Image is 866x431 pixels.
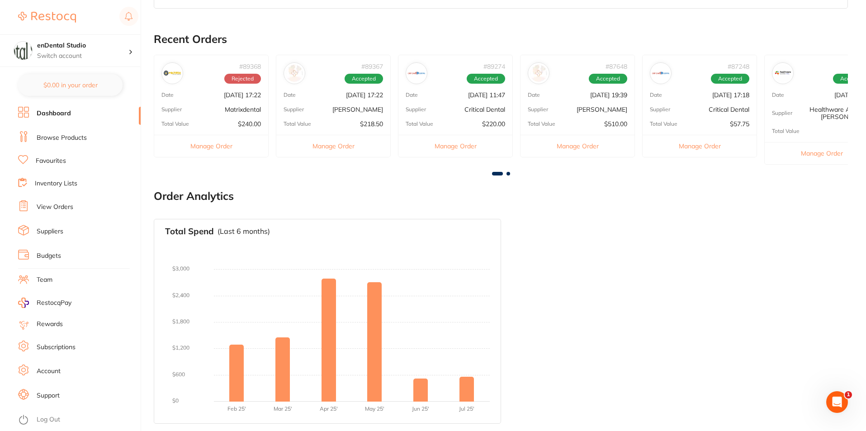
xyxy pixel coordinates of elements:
[284,92,296,98] p: Date
[345,74,383,84] span: Accepted
[774,65,791,82] img: Healthware Australia Ridley
[37,41,128,50] h4: enDental Studio
[37,320,63,329] a: Rewards
[286,65,303,82] img: Adam Dental
[361,63,383,70] p: # 89367
[18,12,76,23] img: Restocq Logo
[528,121,555,127] p: Total Value
[18,298,29,308] img: RestocqPay
[730,120,749,128] p: $57.75
[37,203,73,212] a: View Orders
[18,74,123,96] button: $0.00 in your order
[276,135,390,157] button: Manage Order
[161,121,189,127] p: Total Value
[37,52,128,61] p: Switch account
[406,106,426,113] p: Supplier
[406,121,433,127] p: Total Value
[728,63,749,70] p: # 87248
[530,65,547,82] img: Henry Schein Halas
[18,298,71,308] a: RestocqPay
[406,92,418,98] p: Date
[711,74,749,84] span: Accepted
[224,91,261,99] p: [DATE] 17:22
[37,391,60,400] a: Support
[826,391,848,413] iframe: Intercom live chat
[482,120,505,128] p: $220.00
[18,7,76,28] a: Restocq Logo
[239,63,261,70] p: # 89368
[772,92,784,98] p: Date
[650,121,677,127] p: Total Value
[37,343,76,352] a: Subscriptions
[165,227,214,237] h3: Total Spend
[218,227,270,235] p: (Last 6 months)
[346,91,383,99] p: [DATE] 17:22
[154,33,848,46] h2: Recent Orders
[225,106,261,113] p: Matrixdental
[154,190,848,203] h2: Order Analytics
[284,121,311,127] p: Total Value
[37,251,61,260] a: Budgets
[468,91,505,99] p: [DATE] 11:47
[590,91,627,99] p: [DATE] 19:39
[332,106,383,113] p: [PERSON_NAME]
[224,74,261,84] span: Rejected
[398,135,512,157] button: Manage Order
[483,63,505,70] p: # 89274
[37,227,63,236] a: Suppliers
[37,367,61,376] a: Account
[709,106,749,113] p: Critical Dental
[589,74,627,84] span: Accepted
[36,156,66,166] a: Favourites
[18,413,138,427] button: Log Out
[37,109,71,118] a: Dashboard
[238,120,261,128] p: $240.00
[772,128,800,134] p: Total Value
[521,135,634,157] button: Manage Order
[161,92,174,98] p: Date
[360,120,383,128] p: $218.50
[464,106,505,113] p: Critical Dental
[164,65,181,82] img: Matrixdental
[652,65,669,82] img: Critical Dental
[35,179,77,188] a: Inventory Lists
[606,63,627,70] p: # 87648
[528,92,540,98] p: Date
[604,120,627,128] p: $510.00
[650,106,670,113] p: Supplier
[408,65,425,82] img: Critical Dental
[37,415,60,424] a: Log Out
[37,298,71,308] span: RestocqPay
[284,106,304,113] p: Supplier
[650,92,662,98] p: Date
[577,106,627,113] p: [PERSON_NAME]
[37,275,52,284] a: Team
[467,74,505,84] span: Accepted
[37,133,87,142] a: Browse Products
[161,106,182,113] p: Supplier
[14,42,32,60] img: enDental Studio
[845,391,852,398] span: 1
[154,135,268,157] button: Manage Order
[772,110,792,116] p: Supplier
[643,135,757,157] button: Manage Order
[528,106,548,113] p: Supplier
[712,91,749,99] p: [DATE] 17:18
